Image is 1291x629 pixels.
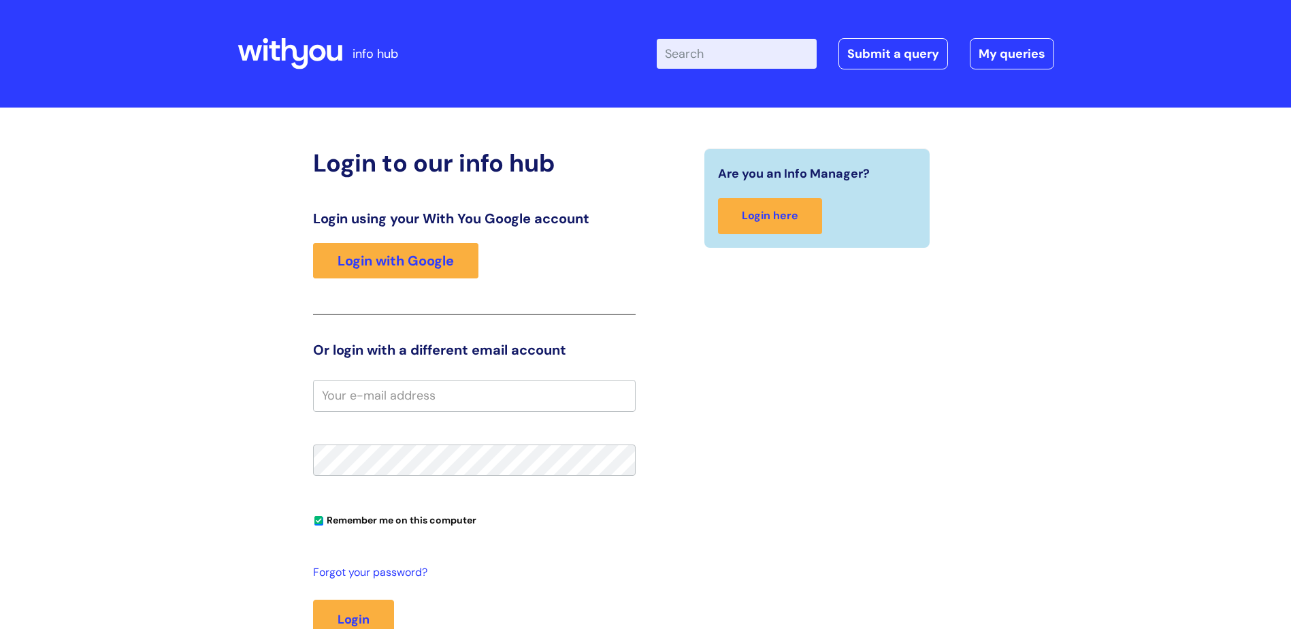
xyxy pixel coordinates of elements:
p: info hub [353,43,398,65]
input: Search [657,39,817,69]
h2: Login to our info hub [313,148,636,178]
input: Remember me on this computer [314,517,323,526]
h3: Login using your With You Google account [313,210,636,227]
a: Submit a query [838,38,948,69]
div: You can uncheck this option if you're logging in from a shared device [313,509,636,530]
h3: Or login with a different email account [313,342,636,358]
a: Forgot your password? [313,563,629,583]
a: Login with Google [313,243,478,278]
a: My queries [970,38,1054,69]
input: Your e-mail address [313,380,636,411]
label: Remember me on this computer [313,511,476,526]
a: Login here [718,198,822,234]
span: Are you an Info Manager? [718,163,870,184]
